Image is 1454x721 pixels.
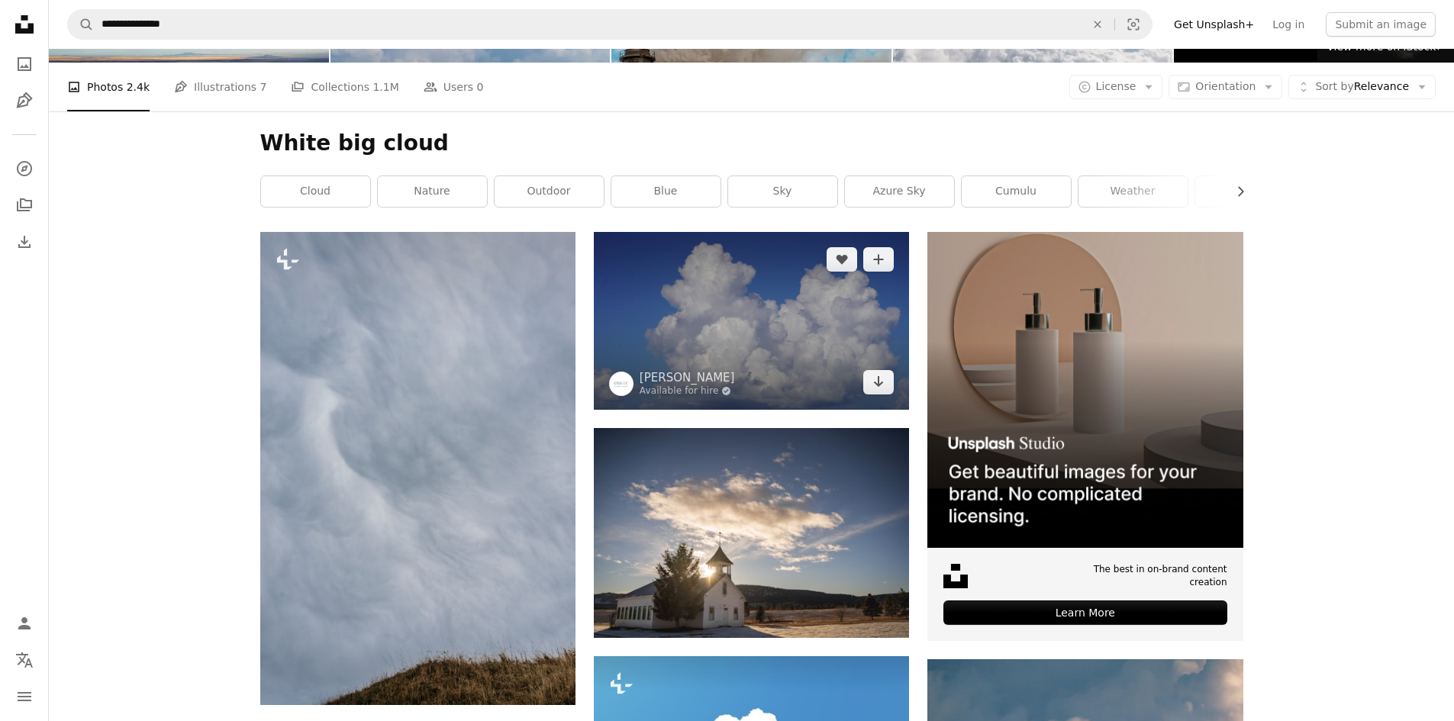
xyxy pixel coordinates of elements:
[291,63,398,111] a: Collections 1.1M
[9,645,40,675] button: Language
[827,247,857,272] button: Like
[1169,75,1282,99] button: Orientation
[9,681,40,712] button: Menu
[1069,75,1163,99] button: License
[594,314,909,327] a: white clouds and blue sky during daytime
[1096,80,1136,92] span: License
[640,385,735,398] a: Available for hire
[927,232,1243,547] img: file-1715714113747-b8b0561c490eimage
[728,176,837,207] a: sky
[9,190,40,220] a: Collections
[9,49,40,79] a: Photos
[9,227,40,257] a: Download History
[845,176,954,207] a: azure sky
[1165,12,1263,37] a: Get Unsplash+
[640,370,735,385] a: [PERSON_NAME]
[495,176,604,207] a: outdoor
[67,9,1153,40] form: Find visuals sitewide
[594,428,909,638] img: white concrete church near green trees under blue sky and white clouds during daytime
[68,10,94,39] button: Search Unsplash
[260,462,575,475] a: A sheep standing on top of a grass covered hill
[9,153,40,184] a: Explore
[378,176,487,207] a: nature
[9,85,40,116] a: Illustrations
[174,63,266,111] a: Illustrations 7
[594,232,909,409] img: white clouds and blue sky during daytime
[863,370,894,394] a: Download
[1195,80,1256,92] span: Orientation
[1115,10,1152,39] button: Visual search
[476,79,483,95] span: 0
[594,526,909,539] a: white concrete church near green trees under blue sky and white clouds during daytime
[1078,176,1188,207] a: weather
[1227,176,1243,207] button: scroll list to the right
[1326,12,1436,37] button: Submit an image
[609,372,634,396] img: Go to caleb weiner's profile
[943,600,1227,625] div: Learn More
[424,63,484,111] a: Users 0
[372,79,398,95] span: 1.1M
[1315,80,1353,92] span: Sort by
[261,176,370,207] a: cloud
[943,564,968,588] img: file-1631678316303-ed18b8b5cb9cimage
[962,176,1071,207] a: cumulu
[9,9,40,43] a: Home — Unsplash
[927,232,1243,641] a: The best in on-brand content creationLearn More
[863,247,894,272] button: Add to Collection
[1053,563,1227,589] span: The best in on-brand content creation
[260,130,1243,157] h1: White big cloud
[1288,75,1436,99] button: Sort byRelevance
[1263,12,1314,37] a: Log in
[260,232,575,705] img: A sheep standing on top of a grass covered hill
[1195,176,1304,207] a: white
[260,79,267,95] span: 7
[1315,79,1409,95] span: Relevance
[611,176,721,207] a: blue
[9,608,40,639] a: Log in / Sign up
[1081,10,1114,39] button: Clear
